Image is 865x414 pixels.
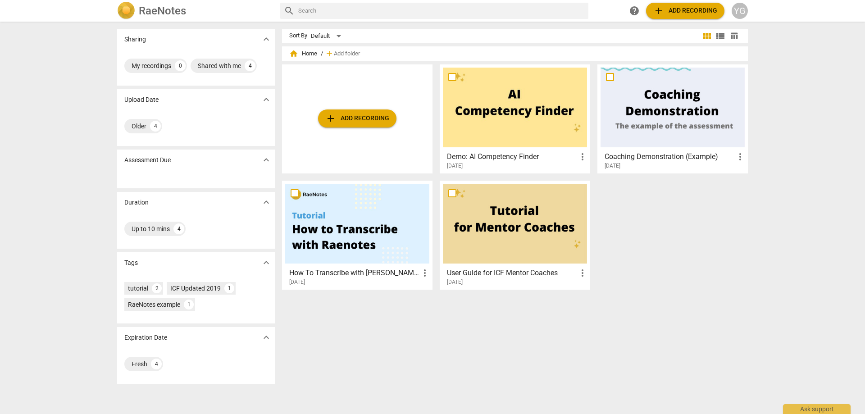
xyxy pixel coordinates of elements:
button: Show more [259,153,273,167]
span: more_vert [577,151,588,162]
span: add [325,113,336,124]
div: RaeNotes example [128,300,180,309]
div: Shared with me [198,61,241,70]
div: 0 [175,60,186,71]
span: home [289,49,298,58]
a: Help [626,3,642,19]
span: [DATE] [605,162,620,170]
p: Upload Date [124,95,159,105]
span: Add folder [334,50,360,57]
button: Show more [259,196,273,209]
div: Sort By [289,32,307,39]
span: [DATE] [289,278,305,286]
div: Up to 10 mins [132,224,170,233]
span: [DATE] [447,162,463,170]
button: Upload [318,109,396,127]
button: Tile view [700,29,714,43]
span: / [321,50,323,57]
span: Add recording [653,5,717,16]
span: more_vert [735,151,746,162]
div: 4 [245,60,255,71]
p: Sharing [124,35,146,44]
button: Show more [259,331,273,344]
img: Logo [117,2,135,20]
p: Tags [124,258,138,268]
a: LogoRaeNotes [117,2,273,20]
span: expand_more [261,332,272,343]
h3: How To Transcribe with RaeNotes [289,268,419,278]
div: 2 [152,283,162,293]
div: 1 [184,300,194,309]
div: Older [132,122,146,131]
button: Table view [727,29,741,43]
span: more_vert [419,268,430,278]
button: List view [714,29,727,43]
div: 1 [224,283,234,293]
span: Home [289,49,317,58]
span: more_vert [577,268,588,278]
button: Show more [259,93,273,106]
input: Search [298,4,585,18]
a: Demo: AI Competency Finder[DATE] [443,68,587,169]
div: Fresh [132,359,147,369]
button: Show more [259,32,273,46]
div: Ask support [783,404,851,414]
a: How To Transcribe with [PERSON_NAME][DATE] [285,184,429,286]
h3: Demo: AI Competency Finder [447,151,577,162]
span: expand_more [261,155,272,165]
p: Assessment Due [124,155,171,165]
button: Upload [646,3,724,19]
span: view_module [701,31,712,41]
h2: RaeNotes [139,5,186,17]
h3: User Guide for ICF Mentor Coaches [447,268,577,278]
div: My recordings [132,61,171,70]
span: expand_more [261,34,272,45]
p: Duration [124,198,149,207]
button: Show more [259,256,273,269]
div: tutorial [128,284,148,293]
div: ICF Updated 2019 [170,284,221,293]
span: expand_more [261,257,272,268]
span: add [325,49,334,58]
span: search [284,5,295,16]
span: table_chart [730,32,738,40]
button: YG [732,3,748,19]
span: [DATE] [447,278,463,286]
span: add [653,5,664,16]
span: expand_more [261,197,272,208]
span: expand_more [261,94,272,105]
div: Default [311,29,344,43]
div: 4 [173,223,184,234]
a: Coaching Demonstration (Example)[DATE] [601,68,745,169]
div: 4 [151,359,162,369]
p: Expiration Date [124,333,167,342]
span: Add recording [325,113,389,124]
div: 4 [150,121,161,132]
h3: Coaching Demonstration (Example) [605,151,735,162]
a: User Guide for ICF Mentor Coaches[DATE] [443,184,587,286]
span: view_list [715,31,726,41]
span: help [629,5,640,16]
